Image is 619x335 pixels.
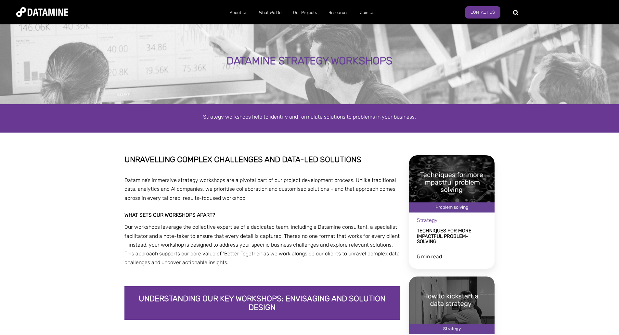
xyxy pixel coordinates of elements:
p: Strategy workshops help to identify and formulate solutions to problems in your business. [124,112,495,121]
h3: What sets our workshops apart? [124,212,400,218]
a: Join Us [354,4,380,21]
span: Unravelling complex challenges and data-led solutions [124,155,361,164]
a: Resources [323,4,354,21]
span: Datamine’s immersive strategy workshops are a pivotal part of our project development process. Un... [124,177,396,201]
a: What We Do [253,4,287,21]
span: Our workshops leverage the collective expertise of a dedicated team, including a Datamine consult... [124,224,400,265]
img: Datamine [16,7,68,17]
span: Understanding our key workshops: Envisaging and Solution Design [139,294,385,312]
a: About Us [224,4,253,21]
a: Contact Us [465,6,500,19]
div: DATAMINE STRATEGY WORKSHOPS [70,55,549,67]
a: Our Projects [287,4,323,21]
span: Strategy [417,217,438,223]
